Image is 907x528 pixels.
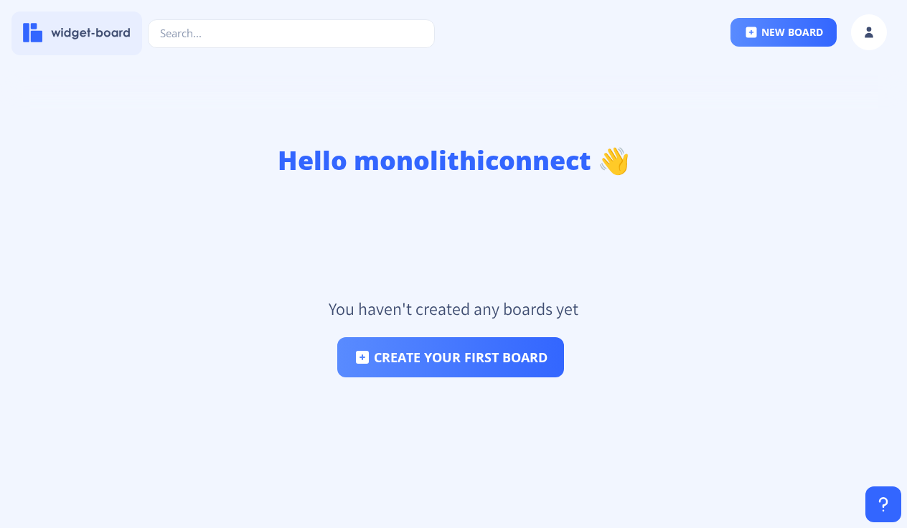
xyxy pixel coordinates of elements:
p: You haven't created any boards yet [329,297,578,320]
button: create your first board [337,337,564,377]
input: Search... [148,19,435,48]
img: logo-name.svg [23,23,131,42]
h1: Hello monolithiconnect 👋 [23,143,884,178]
button: new board [730,18,837,47]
